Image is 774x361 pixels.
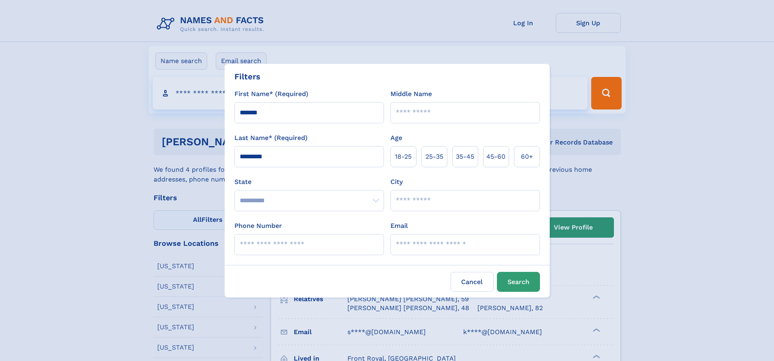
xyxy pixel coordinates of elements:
label: Cancel [451,272,494,292]
span: 45‑60 [486,152,505,162]
span: 25‑35 [425,152,443,162]
span: 60+ [521,152,533,162]
label: Age [390,133,402,143]
div: Filters [234,70,260,83]
label: First Name* (Required) [234,89,308,99]
span: 18‑25 [395,152,412,162]
label: Phone Number [234,221,282,231]
label: City [390,177,403,187]
label: Last Name* (Required) [234,133,308,143]
button: Search [497,272,540,292]
span: 35‑45 [456,152,474,162]
label: Middle Name [390,89,432,99]
label: State [234,177,384,187]
label: Email [390,221,408,231]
